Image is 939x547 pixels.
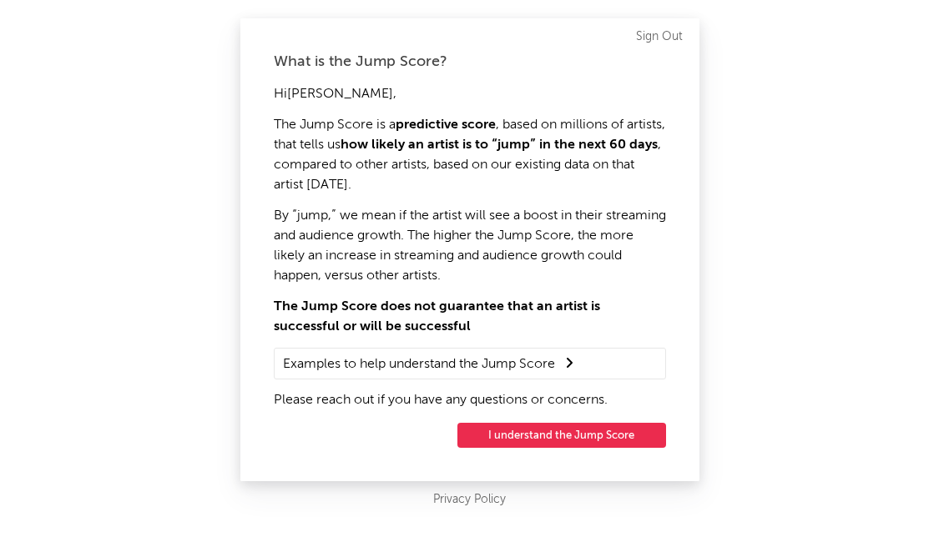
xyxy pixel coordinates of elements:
[274,390,666,410] p: Please reach out if you have any questions or concerns.
[274,52,666,72] div: What is the Jump Score?
[274,206,666,286] p: By “jump,” we mean if the artist will see a boost in their streaming and audience growth. The hig...
[274,115,666,195] p: The Jump Score is a , based on millions of artists, that tells us , compared to other artists, ba...
[283,353,657,374] summary: Examples to help understand the Jump Score
[457,423,666,448] button: I understand the Jump Score
[636,27,683,47] a: Sign Out
[396,118,496,132] strong: predictive score
[341,138,658,152] strong: how likely an artist is to “jump” in the next 60 days
[274,300,600,334] strong: The Jump Score does not guarantee that an artist is successful or will be successful
[433,489,506,510] a: Privacy Policy
[274,84,666,104] p: Hi [PERSON_NAME] ,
